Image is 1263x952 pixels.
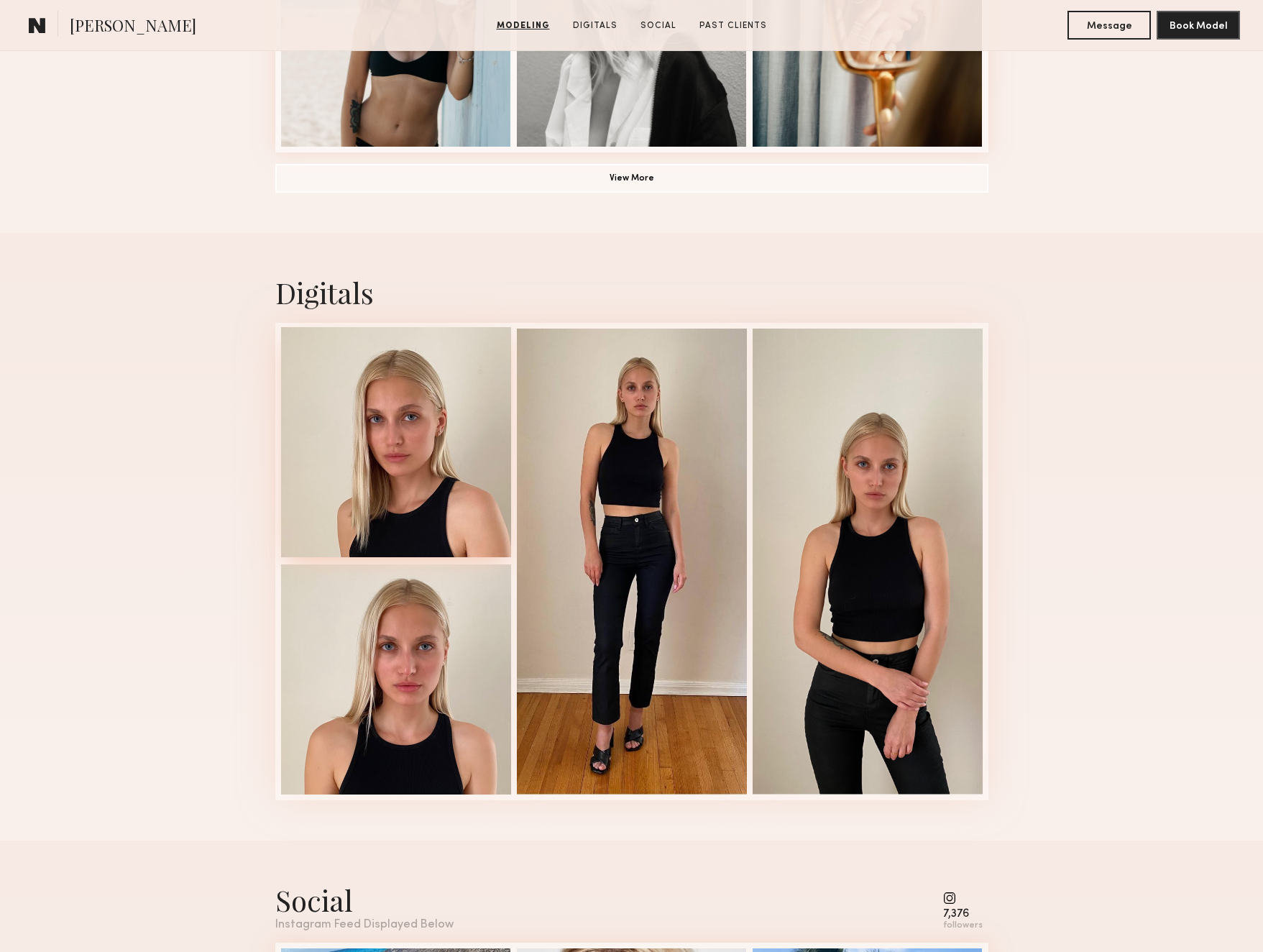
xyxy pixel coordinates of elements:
[567,19,623,32] a: Digitals
[275,881,454,919] div: Social
[635,19,682,32] a: Social
[275,919,454,931] div: Instagram Feed Displayed Below
[275,164,988,193] button: View More
[1067,11,1151,40] button: Message
[694,19,773,32] a: Past Clients
[1157,19,1240,31] a: Book Model
[943,920,983,931] div: followers
[1157,11,1240,40] button: Book Model
[70,14,196,40] span: [PERSON_NAME]
[491,19,556,32] a: Modeling
[943,909,983,920] div: 7,376
[275,273,988,311] div: Digitals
